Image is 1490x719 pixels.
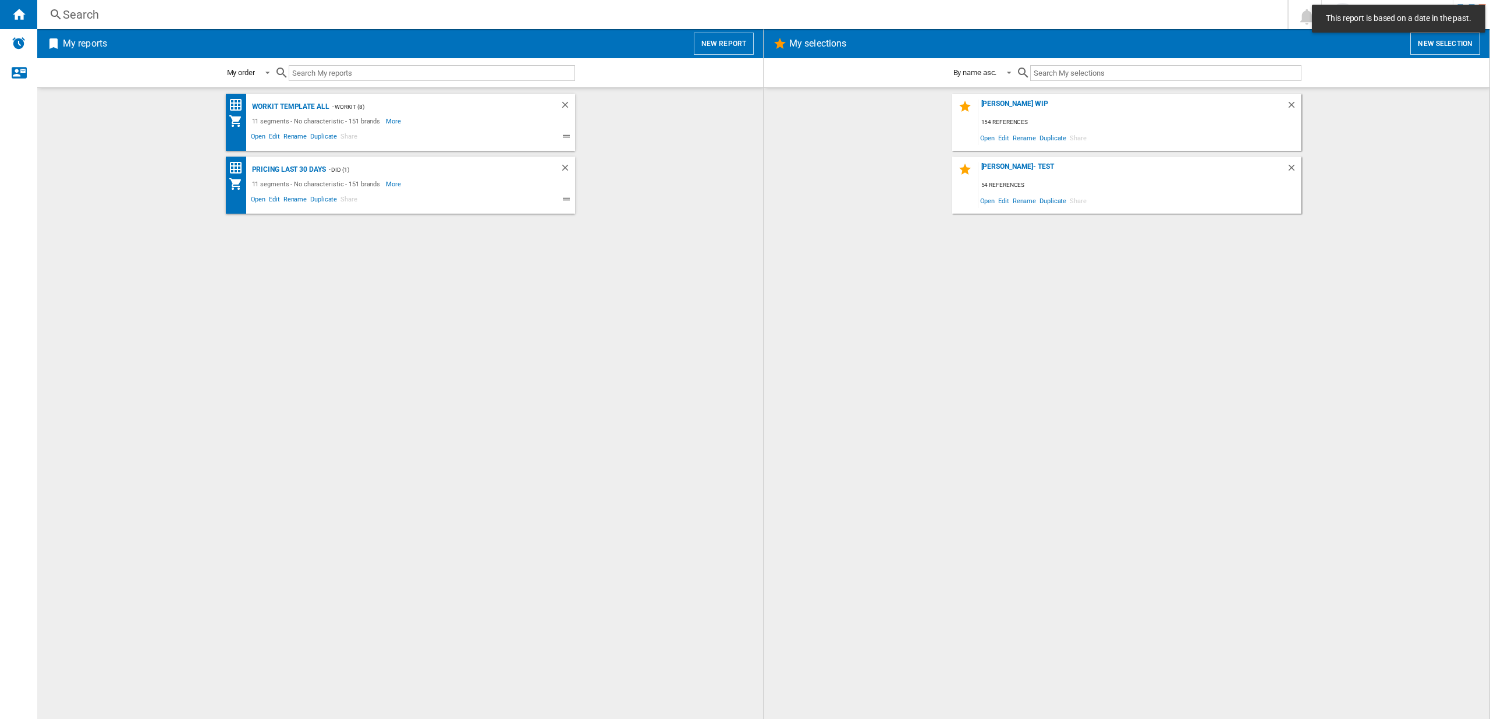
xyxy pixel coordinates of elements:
span: Share [1068,130,1088,146]
span: Duplicate [1038,193,1068,208]
img: alerts-logo.svg [12,36,26,50]
span: Open [249,194,268,208]
span: Edit [267,194,282,208]
div: 11 segments - No characteristic - 151 brands [249,177,386,191]
div: Price Matrix [229,161,249,175]
div: Pricing Last 30 days [249,162,326,177]
div: [PERSON_NAME] WIP [978,100,1286,115]
span: Edit [996,193,1011,208]
span: Edit [996,130,1011,146]
span: Duplicate [1038,130,1068,146]
div: - DID (1) [326,162,537,177]
div: Delete [1286,100,1301,115]
div: Search [63,6,1257,23]
span: Duplicate [308,194,339,208]
div: My Assortment [229,177,249,191]
span: More [386,114,403,128]
span: Open [978,193,997,208]
span: Share [339,131,359,145]
div: My Assortment [229,114,249,128]
span: Open [249,131,268,145]
span: Rename [1011,193,1038,208]
button: New selection [1410,33,1480,55]
span: More [386,177,403,191]
span: Open [978,130,997,146]
div: Workit Template All [249,100,329,114]
span: This report is based on a date in the past. [1322,13,1475,24]
div: My order [227,68,255,77]
div: [PERSON_NAME]- Test [978,162,1286,178]
div: - Workit (8) [329,100,537,114]
div: By name asc. [953,68,997,77]
div: 154 references [978,115,1301,130]
button: New report [694,33,754,55]
span: Rename [1011,130,1038,146]
span: Edit [267,131,282,145]
h2: My selections [787,33,849,55]
div: Delete [560,100,575,114]
span: Duplicate [308,131,339,145]
span: Share [339,194,359,208]
div: Delete [560,162,575,177]
input: Search My reports [289,65,575,81]
h2: My reports [61,33,109,55]
span: Share [1068,193,1088,208]
span: Rename [282,194,308,208]
div: 11 segments - No characteristic - 151 brands [249,114,386,128]
div: Delete [1286,162,1301,178]
input: Search My selections [1030,65,1301,81]
div: Price Matrix [229,98,249,112]
div: 54 references [978,178,1301,193]
span: Rename [282,131,308,145]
